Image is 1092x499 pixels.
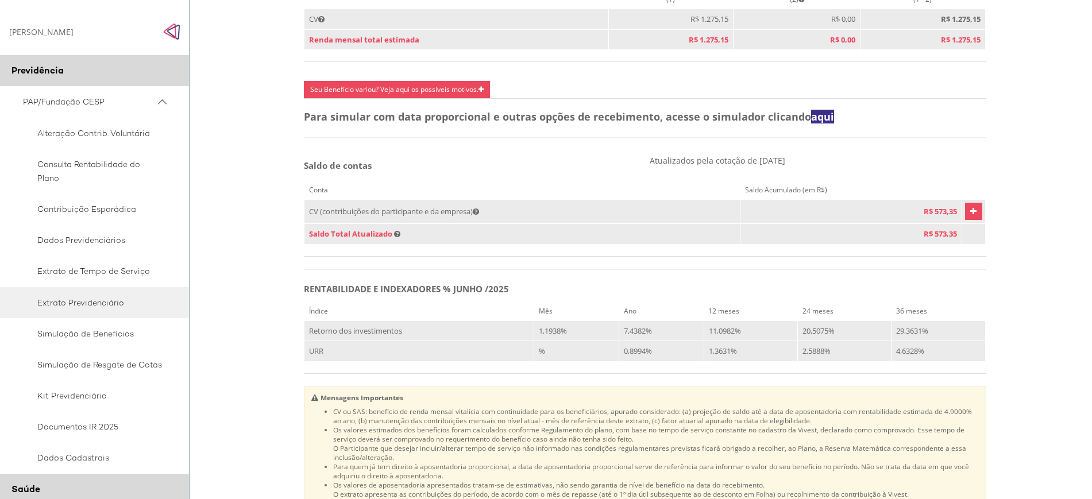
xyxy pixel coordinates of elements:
td: Retorno dos investimentos [304,320,534,341]
span: Saldo Total Atualizado [309,229,392,239]
b: R$ 1.275,15 [941,14,981,24]
th: Mês [534,301,619,321]
a: aqui [811,110,834,123]
th: 12 meses [704,301,797,321]
img: Fechar menu [163,23,180,40]
td: 11,0982% [704,320,797,341]
th: Ano [619,301,704,321]
span: Simulação de Benefícios [23,327,163,341]
td: 4,6328% [892,341,985,362]
li: CV ou SAS: benefício de renda mensal vitalícia com continuidade para os beneficiários, apurado co... [333,407,980,425]
span: Dados Previdenciários [23,233,163,247]
a: Seu Benefício variou? Veja aqui os possíveis motivos. [304,81,490,98]
span: Kit Previdenciário [23,389,163,403]
span: CV [309,14,325,24]
td: 2,5888% [798,341,892,362]
b: R$ 1.275,15 [941,34,981,45]
span: Extrato de Tempo de Serviço [23,264,163,278]
p: Atualizados pela cotação de [DATE] [650,155,987,166]
td: 1,3631% [704,341,797,362]
li: Para quem já tem direito à aposentadoria proporcional, a data de aposentadoria proporcional serve... [333,462,980,480]
td: % [534,341,619,362]
td: 29,3631% [892,320,985,341]
span: R$ 573,35 [924,229,957,239]
td: 1,1938% [534,320,619,341]
b: Mensagens Importantes [321,393,403,402]
span: Extrato Previdenciário [23,296,163,310]
span: R$ 0,00 [830,34,855,45]
td: URR [304,341,534,362]
span: Dados Cadastrais [23,451,163,465]
h5: RENTABILIDADE E INDEXADORES % JUNHO /2025 [304,284,986,294]
td: 7,4382% [619,320,704,341]
span: Consulta Rentabilidade do Plano [23,157,163,185]
span: Contribuição Esporádica [23,202,163,216]
span: Documentos IR 2025 [23,420,163,434]
td: 20,5075% [798,320,892,341]
span: R$ 573,35 [924,206,957,216]
h5: Saldo de contas [304,161,641,171]
span: R$ 1.275,15 [690,14,728,24]
span: R$ 0,00 [831,14,855,24]
th: Conta [304,180,740,200]
th: Índice [304,301,534,321]
span: Saúde [11,483,40,495]
span: Click to close side navigation. [163,23,180,40]
th: Saldo Acumulado (em R$) [740,180,962,200]
th: 24 meses [798,301,892,321]
span: Alteração Contrib. Voluntária [23,126,163,140]
span: R$ 1.275,15 [689,34,728,45]
th: 36 meses [892,301,985,321]
span: Previdência [11,64,64,76]
span: Simulação de Resgate de Cotas [23,358,163,372]
span: CV (contribuições do participante e da empresa) [309,206,479,216]
td: 0,8994% [619,341,704,362]
div: [PERSON_NAME] [9,26,74,37]
li: Os valores estimados dos benefícios foram calculados conforme Regulamento do plano, com base no t... [333,425,980,462]
td: Renda mensal total estimada [304,29,609,50]
h4: Para simular com data proporcional e outras opções de recebimento, acesse o simulador clicando [304,111,986,123]
span: PAP/Fundação CESP [23,95,155,109]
